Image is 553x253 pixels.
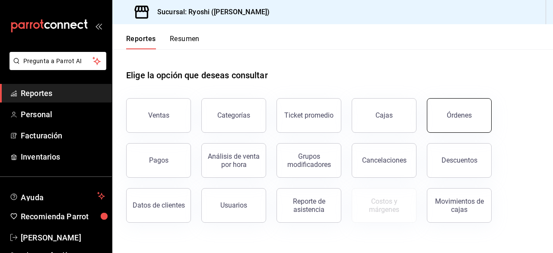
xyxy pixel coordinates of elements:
button: Órdenes [427,98,492,133]
span: Recomienda Parrot [21,211,105,222]
button: Cajas [352,98,416,133]
button: Grupos modificadores [276,143,341,178]
button: Usuarios [201,188,266,223]
button: Pregunta a Parrot AI [10,52,106,70]
button: Datos de clientes [126,188,191,223]
h3: Sucursal: Ryoshi ([PERSON_NAME]) [150,7,270,17]
div: Cancelaciones [362,156,407,164]
div: Usuarios [220,201,247,209]
button: Ticket promedio [276,98,341,133]
div: navigation tabs [126,35,200,49]
span: Personal [21,109,105,120]
h1: Elige la opción que deseas consultar [126,69,268,82]
button: Reporte de asistencia [276,188,341,223]
div: Categorías [217,111,250,119]
div: Descuentos [442,156,477,164]
a: Pregunta a Parrot AI [6,63,106,72]
div: Datos de clientes [133,201,185,209]
span: Facturación [21,130,105,141]
div: Cajas [375,111,393,119]
button: Categorías [201,98,266,133]
button: Cancelaciones [352,143,416,178]
div: Análisis de venta por hora [207,152,261,169]
button: Pagos [126,143,191,178]
div: Órdenes [447,111,472,119]
div: Ticket promedio [284,111,334,119]
span: Reportes [21,87,105,99]
span: Pregunta a Parrot AI [23,57,93,66]
span: Inventarios [21,151,105,163]
button: Ventas [126,98,191,133]
button: open_drawer_menu [95,22,102,29]
button: Descuentos [427,143,492,178]
div: Pagos [149,156,168,164]
span: Ayuda [21,191,94,201]
div: Movimientos de cajas [432,197,486,214]
button: Resumen [170,35,200,49]
div: Costos y márgenes [357,197,411,214]
div: Grupos modificadores [282,152,336,169]
div: Ventas [148,111,169,119]
div: Reporte de asistencia [282,197,336,214]
button: Reportes [126,35,156,49]
button: Movimientos de cajas [427,188,492,223]
button: Contrata inventarios para ver este reporte [352,188,416,223]
span: [PERSON_NAME] [21,232,105,243]
button: Análisis de venta por hora [201,143,266,178]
